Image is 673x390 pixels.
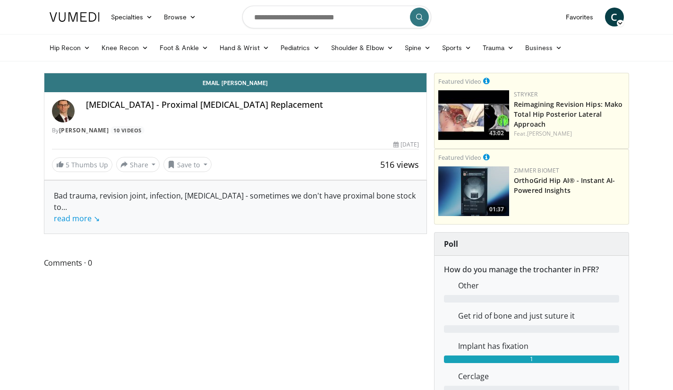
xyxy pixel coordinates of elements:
[438,90,509,140] img: 6632ea9e-2a24-47c5-a9a2-6608124666dc.150x105_q85_crop-smart_upscale.jpg
[438,90,509,140] a: 43:02
[214,38,275,57] a: Hand & Wrist
[325,38,399,57] a: Shoulder & Elbow
[399,38,436,57] a: Spine
[44,73,427,92] a: Email [PERSON_NAME]
[393,140,419,149] div: [DATE]
[438,153,481,162] small: Featured Video
[438,77,481,86] small: Featured Video
[451,371,626,382] dd: Cerclage
[380,159,419,170] span: 516 views
[514,166,559,174] a: Zimmer Biomet
[520,38,568,57] a: Business
[52,157,112,172] a: 5 Thumbs Up
[52,100,75,122] img: Avatar
[59,126,109,134] a: [PERSON_NAME]
[527,130,572,138] a: [PERSON_NAME]
[163,157,212,172] button: Save to
[86,100,419,110] h4: [MEDICAL_DATA] - Proximal [MEDICAL_DATA] Replacement
[54,190,417,224] div: Bad trauma, revision joint, infection, [MEDICAL_DATA] - sometimes we don't have proximal bone sto...
[514,176,615,195] a: OrthoGrid Hip AI® - Instant AI-Powered Insights
[158,8,202,26] a: Browse
[605,8,624,26] a: C
[44,257,427,269] span: Comments 0
[486,205,507,214] span: 01:37
[477,38,520,57] a: Trauma
[438,166,509,216] img: 51d03d7b-a4ba-45b7-9f92-2bfbd1feacc3.150x105_q85_crop-smart_upscale.jpg
[451,310,626,321] dd: Get rid of bone and just suture it
[444,265,619,274] h6: How do you manage the trochanter in PFR?
[275,38,325,57] a: Pediatrics
[105,8,159,26] a: Specialties
[116,157,160,172] button: Share
[44,38,96,57] a: Hip Recon
[154,38,214,57] a: Foot & Ankle
[560,8,599,26] a: Favorites
[514,100,622,129] a: Reimagining Revision Hips: Mako Total Hip Posterior Lateral Approach
[242,6,431,28] input: Search topics, interventions
[436,38,477,57] a: Sports
[50,12,100,22] img: VuMedi Logo
[111,126,145,134] a: 10 Videos
[514,90,537,98] a: Stryker
[438,166,509,216] a: 01:37
[486,129,507,138] span: 43:02
[52,126,419,135] div: By
[451,340,626,352] dd: Implant has fixation
[444,239,458,249] strong: Poll
[444,355,619,363] div: 1
[66,160,69,169] span: 5
[54,213,100,224] a: read more ↘
[514,130,625,138] div: Feat.
[451,280,626,291] dd: Other
[96,38,154,57] a: Knee Recon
